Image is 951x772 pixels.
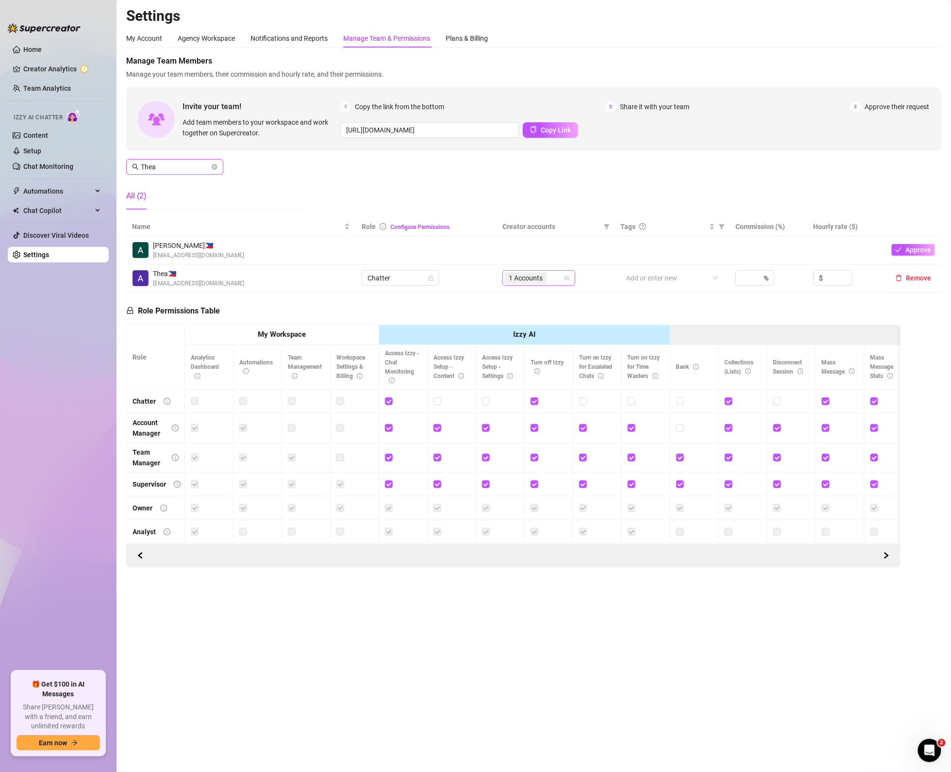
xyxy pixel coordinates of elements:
[191,354,219,379] span: Analytics Dashboard
[39,739,67,747] span: Earn now
[879,548,894,563] button: Scroll Backward
[67,109,82,123] img: AI Chatter
[513,330,535,339] strong: Izzy AI
[288,354,322,379] span: Team Management
[133,242,149,258] img: Althea Pohl
[602,219,612,234] span: filter
[133,479,166,490] div: Supervisor
[133,396,156,407] div: Chatter
[343,33,430,44] div: Manage Team & Permissions
[133,447,164,468] div: Team Manager
[798,368,803,374] span: info-circle
[126,33,162,44] div: My Account
[808,217,886,236] th: Hourly rate ($)
[870,354,894,379] span: Mass Message Stats
[174,481,181,488] span: info-circle
[598,373,604,379] span: info-circle
[892,272,935,284] button: Remove
[693,364,699,370] span: info-circle
[126,7,941,25] h2: Settings
[23,46,42,53] a: Home
[23,231,89,239] a: Discover Viral Videos
[133,417,164,439] div: Account Manager
[434,354,464,379] span: Access Izzy Setup - Content
[849,368,855,374] span: info-circle
[23,131,48,139] a: Content
[336,354,365,379] span: Workspace Settings & Billing
[896,275,902,281] span: delete
[730,217,808,236] th: Commission (%)
[137,552,144,559] span: left
[23,183,92,199] span: Automations
[892,244,935,256] button: Approve
[178,33,235,44] div: Agency Workspace
[906,246,932,254] span: Approve
[23,203,92,218] span: Chat Copilot
[17,703,100,731] span: Share [PERSON_NAME] with a friend, and earn unlimited rewards
[23,84,71,92] a: Team Analytics
[564,275,570,281] span: team
[367,271,434,285] span: Chatter
[133,503,152,513] div: Owner
[172,454,179,461] span: info-circle
[133,548,148,563] button: Scroll Forward
[126,55,941,67] span: Manage Team Members
[530,126,537,133] span: copy
[126,190,147,202] div: All (2)
[292,373,298,379] span: info-circle
[164,398,170,405] span: info-circle
[390,224,450,230] a: Configure Permissions
[652,373,658,379] span: info-circle
[126,69,941,80] span: Manage your team members, their commission and hourly rate, and their permissions.
[446,33,488,44] div: Plans & Billing
[620,221,635,232] span: Tags
[23,147,41,155] a: Setup
[676,363,699,370] span: Bank
[865,101,930,112] span: Approve their request
[126,305,220,317] h5: Role Permissions Table
[212,164,217,170] button: close-circle
[195,373,200,379] span: info-circle
[822,359,855,375] span: Mass Message
[620,101,689,112] span: Share it with your team
[164,528,170,535] span: info-circle
[851,101,861,112] span: 3
[160,505,167,511] span: info-circle
[918,739,941,762] iframe: Intercom live chat
[23,61,101,77] a: Creator Analytics exclamation-circle
[504,272,547,284] span: 1 Accounts
[258,330,306,339] strong: My Workspace
[482,354,513,379] span: Access Izzy Setup - Settings
[8,23,81,33] img: logo-BBDzfeDw.svg
[523,122,578,138] button: Copy Link
[153,279,244,288] span: [EMAIL_ADDRESS][DOMAIN_NAME]
[719,224,725,230] span: filter
[14,113,63,122] span: Izzy AI Chatter
[17,735,100,751] button: Earn nowarrow-right
[355,101,444,112] span: Copy the link from the bottom
[725,359,754,375] span: Collections (Lists)
[887,373,893,379] span: info-circle
[250,33,328,44] div: Notifications and Reports
[895,246,902,253] span: check
[183,100,340,113] span: Invite your team!
[458,373,464,379] span: info-circle
[717,219,727,234] span: filter
[23,163,73,170] a: Chat Monitoring
[126,307,134,314] span: lock
[541,126,571,134] span: Copy Link
[141,162,210,172] input: Search members
[502,221,600,232] span: Creator accounts
[579,354,613,379] span: Turn on Izzy for Escalated Chats
[639,223,646,230] span: question-circle
[509,273,543,283] span: 1 Accounts
[380,223,386,230] span: info-circle
[357,373,363,379] span: info-circle
[428,275,434,281] span: lock
[153,240,244,251] span: [PERSON_NAME] 🇵🇭
[362,223,376,230] span: Role
[13,187,20,195] span: thunderbolt
[133,270,149,286] img: Thea
[883,552,890,559] span: right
